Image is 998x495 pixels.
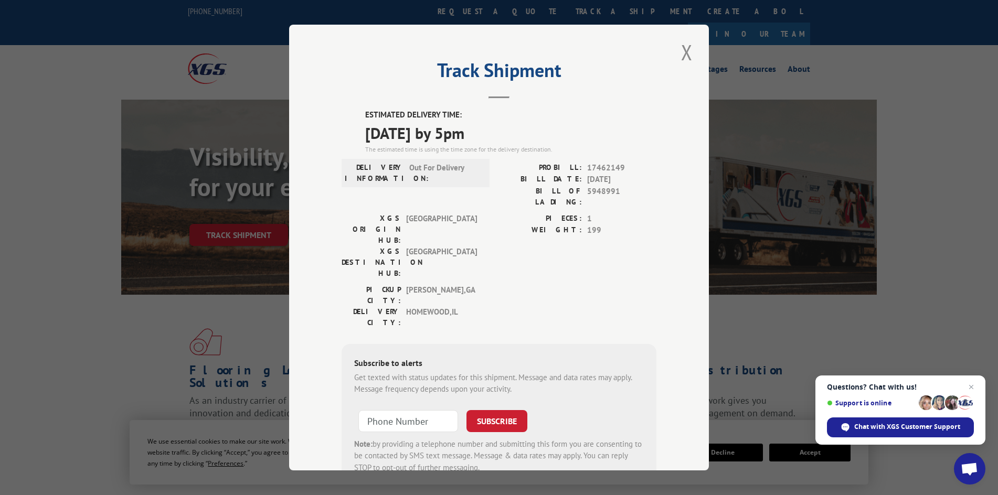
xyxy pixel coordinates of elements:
[354,357,644,372] div: Subscribe to alerts
[827,383,974,391] span: Questions? Chat with us!
[345,162,404,184] label: DELIVERY INFORMATION:
[342,284,401,306] label: PICKUP CITY:
[365,109,656,121] label: ESTIMATED DELIVERY TIME:
[406,246,477,279] span: [GEOGRAPHIC_DATA]
[342,246,401,279] label: XGS DESTINATION HUB:
[354,372,644,395] div: Get texted with status updates for this shipment. Message and data rates may apply. Message frequ...
[466,410,527,432] button: SUBSCRIBE
[587,224,656,236] span: 199
[406,306,477,328] span: HOMEWOOD , IL
[409,162,480,184] span: Out For Delivery
[358,410,458,432] input: Phone Number
[365,145,656,154] div: The estimated time is using the time zone for the delivery destination.
[342,213,401,246] label: XGS ORIGIN HUB:
[827,417,974,437] span: Chat with XGS Customer Support
[342,63,656,83] h2: Track Shipment
[587,186,656,208] span: 5948991
[406,213,477,246] span: [GEOGRAPHIC_DATA]
[587,213,656,225] span: 1
[499,224,582,236] label: WEIGHT:
[587,174,656,186] span: [DATE]
[499,162,582,174] label: PROBILL:
[499,186,582,208] label: BILL OF LADING:
[354,439,373,449] strong: Note:
[854,422,960,432] span: Chat with XGS Customer Support
[499,174,582,186] label: BILL DATE:
[587,162,656,174] span: 17462149
[954,453,985,485] a: Open chat
[365,121,656,145] span: [DATE] by 5pm
[342,306,401,328] label: DELIVERY CITY:
[827,399,915,407] span: Support is online
[678,38,696,67] button: Close modal
[406,284,477,306] span: [PERSON_NAME] , GA
[354,438,644,474] div: by providing a telephone number and submitting this form you are consenting to be contacted by SM...
[499,213,582,225] label: PIECES:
